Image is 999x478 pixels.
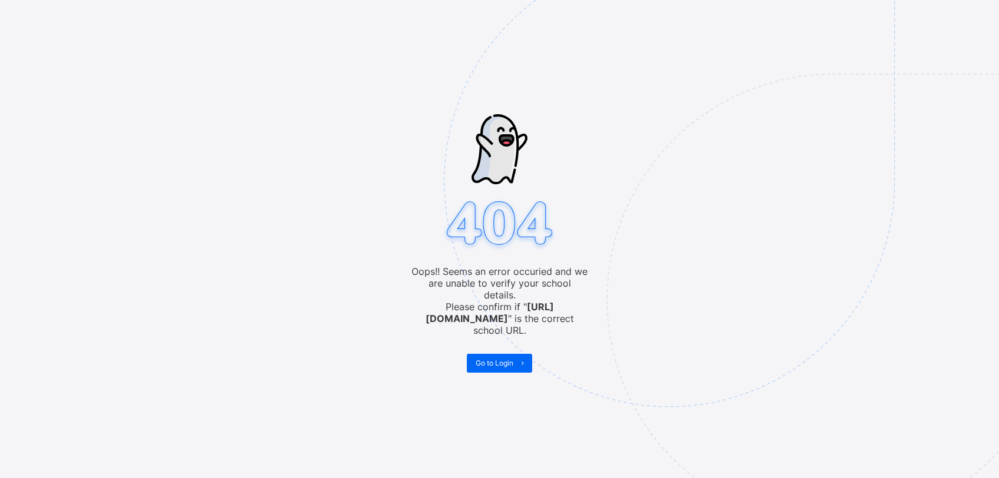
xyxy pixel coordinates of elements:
[411,265,588,301] span: Oops!! Seems an error occuried and we are unable to verify your school details.
[426,301,554,324] b: [URL][DOMAIN_NAME]
[411,301,588,336] span: Please confirm if " " is the correct school URL.
[476,358,513,367] span: Go to Login
[442,198,558,251] img: 404.8bbb34c871c4712298a25e20c4dc75c7.svg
